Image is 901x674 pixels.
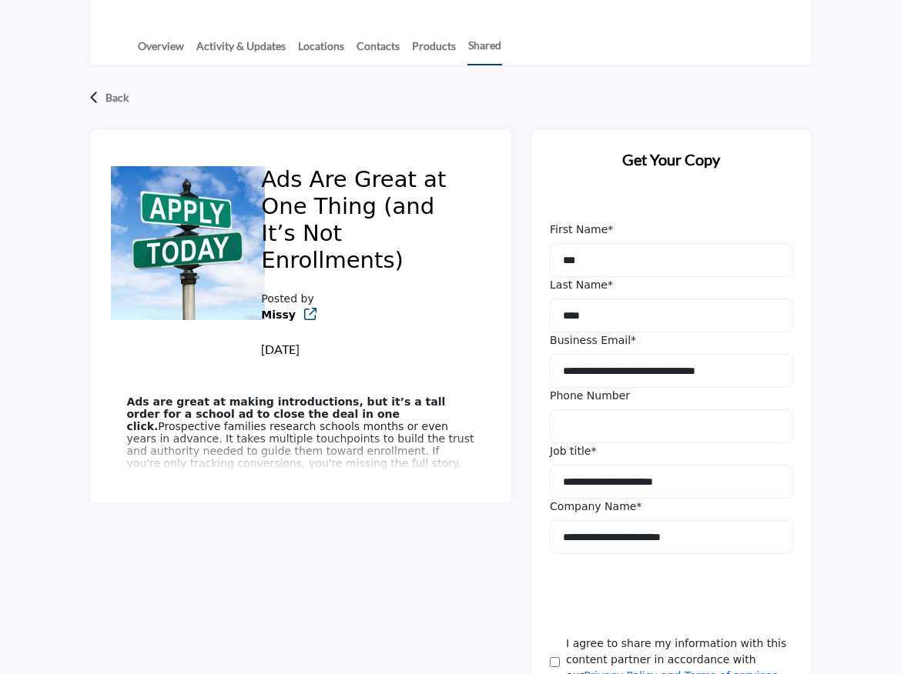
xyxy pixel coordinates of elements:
label: Phone Number [550,388,630,404]
a: Overview [137,38,185,65]
a: Products [411,38,457,65]
iframe: reCAPTCHA [550,559,784,619]
p: Back [106,84,129,112]
b: Redirect to company listing - truth-tree [261,307,296,323]
img: No Feature content logo [111,166,265,320]
span: [DATE] [261,342,300,356]
input: Agree Terms & Conditions [550,656,560,668]
strong: Ads are great at making introductions, but it’s a tall order for a school ad to close the deal in... [127,395,446,432]
a: Contacts [356,38,400,65]
input: Phone Number [550,409,792,443]
input: First Name [550,243,792,277]
a: Locations [297,38,345,65]
input: Company Name [550,520,792,554]
label: Company Name* [550,499,641,515]
label: First Name* [550,222,613,238]
label: Last Name* [550,277,613,293]
h2: Ads Are Great at One Thing (and It’s Not Enrollments) [261,166,474,279]
p: Prospective families research schools months or even years in advance. It takes multiple touchpoi... [127,395,475,469]
div: Posted by [261,291,340,359]
label: Business Email* [550,332,636,349]
a: Shared [467,37,502,65]
input: Last Name [550,299,792,332]
a: Activity & Updates [196,38,286,65]
h2: Get Your Copy [550,148,792,171]
a: Missy [261,309,296,321]
label: Job title* [550,443,596,459]
input: Business Email [550,354,792,388]
input: Job Title [550,465,792,499]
